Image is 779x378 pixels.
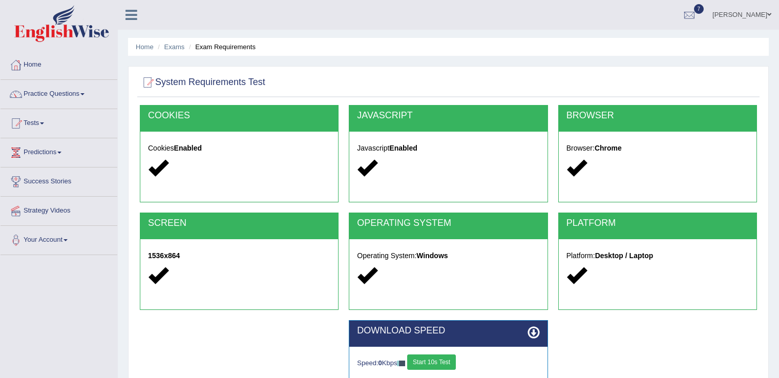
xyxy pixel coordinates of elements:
a: Home [1,51,117,76]
strong: Chrome [595,144,622,152]
h5: Browser: [566,144,749,152]
a: Exams [164,43,185,51]
h2: SCREEN [148,218,330,228]
div: Speed: Kbps [357,354,539,372]
h2: COOKIES [148,111,330,121]
strong: Enabled [174,144,202,152]
strong: Enabled [389,144,417,152]
a: Predictions [1,138,117,164]
h5: Operating System: [357,252,539,260]
h2: PLATFORM [566,218,749,228]
strong: 0 [378,359,382,367]
a: Tests [1,109,117,135]
h2: DOWNLOAD SPEED [357,326,539,336]
strong: Desktop / Laptop [595,251,654,260]
h2: BROWSER [566,111,749,121]
li: Exam Requirements [186,42,256,52]
h2: System Requirements Test [140,75,265,90]
a: Practice Questions [1,80,117,106]
strong: Windows [416,251,448,260]
h2: JAVASCRIPT [357,111,539,121]
h5: Javascript [357,144,539,152]
h5: Platform: [566,252,749,260]
a: Your Account [1,226,117,251]
a: Success Stories [1,167,117,193]
h2: OPERATING SYSTEM [357,218,539,228]
span: 7 [694,4,704,14]
a: Home [136,43,154,51]
h5: Cookies [148,144,330,152]
a: Strategy Videos [1,197,117,222]
img: ajax-loader-fb-connection.gif [397,361,405,366]
strong: 1536x864 [148,251,180,260]
button: Start 10s Test [407,354,456,370]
